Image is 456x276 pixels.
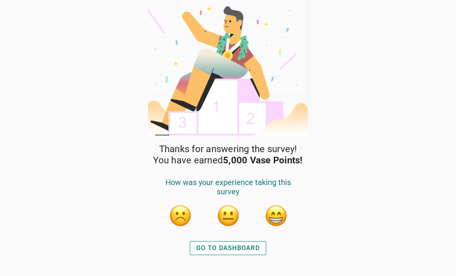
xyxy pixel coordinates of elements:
[159,144,297,155] span: Thanks for answering the survey!
[190,241,266,255] button: GO TO DASHBOARD
[223,155,303,166] strong: 5,000 Vase Points!
[156,178,300,204] div: How was your experience taking this survey
[196,243,260,253] div: GO TO DASHBOARD
[153,155,303,166] span: You have earned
